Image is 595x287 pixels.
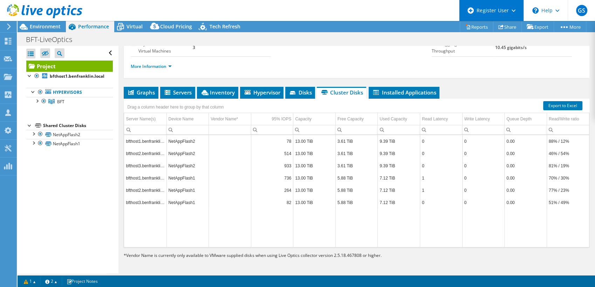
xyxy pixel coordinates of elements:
[462,147,505,160] td: Column Write Latency, Value 0
[420,184,463,196] td: Column Read Latency, Value 1
[378,184,420,196] td: Column Used Capacity, Value 7.12 TiB
[378,147,420,160] td: Column Used Capacity, Value 9.39 TiB
[26,88,113,97] a: Hypervisors
[125,102,225,112] div: Drag a column header here to group by that column
[543,101,582,110] a: Export to Excel
[495,44,527,50] b: 10.45 gigabits/s
[420,113,463,125] td: Read Latency Column
[166,160,209,172] td: Column Device Name, Value NetAppFlash2
[547,135,589,147] td: Column Read/Write ratio, Value 88% / 12%
[293,113,336,125] td: Capacity Column
[420,125,463,134] td: Column Read Latency, Filter cell
[420,160,463,172] td: Column Read Latency, Value 0
[554,21,586,32] a: More
[547,184,589,196] td: Column Read/Write ratio, Value 77% / 23%
[293,125,336,134] td: Column Capacity, Filter cell
[505,125,547,134] td: Column Queue Depth, Filter cell
[462,125,505,134] td: Column Write Latency, Filter cell
[23,36,83,43] h1: BFT-LiveOptics
[131,63,172,69] a: More Information
[126,252,381,258] span: Vendor Name is currently only available to VMware supplied disks when using Live Optics collector...
[532,7,539,14] svg: \n
[40,277,62,286] a: 2
[209,196,251,209] td: Column Vendor Name*, Value
[293,147,336,160] td: Column Capacity, Value 13.00 TiB
[124,160,166,172] td: Column Server Name(s), Value bfthost3.benfranklin.local
[420,135,463,147] td: Column Read Latency, Value 0
[335,160,378,172] td: Column Free Capacity, Value 3.61 TiB
[166,184,209,196] td: Column Device Name, Value NetAppFlash1
[462,172,505,184] td: Column Write Latency, Value 0
[26,130,113,139] a: NetAppFlash2
[462,196,505,209] td: Column Write Latency, Value 0
[335,125,378,134] td: Column Free Capacity, Filter cell
[131,41,193,55] label: Physical Servers and Virtual Machines
[293,160,336,172] td: Column Capacity, Value 13.00 TiB
[160,23,192,30] span: Cloud Pricing
[462,113,505,125] td: Write Latency Column
[521,21,554,32] a: Export
[320,89,363,96] span: Cluster Disks
[124,125,166,134] td: Column Server Name(s), Filter cell
[124,196,166,209] td: Column Server Name(s), Value bfthost3.benfranklin.local
[420,196,463,209] td: Column Read Latency, Value 0
[209,135,251,147] td: Column Vendor Name*, Value
[293,135,336,147] td: Column Capacity, Value 13.00 TiB
[379,115,407,123] div: Used Capacity
[378,172,420,184] td: Column Used Capacity, Value 7.12 TiB
[432,41,495,55] label: Peak Aggregate Network Throughput
[547,172,589,184] td: Column Read/Write ratio, Value 70% / 30%
[420,172,463,184] td: Column Read Latency, Value 1
[251,184,293,196] td: Column 95% IOPS, Value 264
[378,113,420,125] td: Used Capacity Column
[335,196,378,209] td: Column Free Capacity, Value 5.88 TiB
[209,147,251,160] td: Column Vendor Name*, Value
[209,172,251,184] td: Column Vendor Name*, Value
[124,135,166,147] td: Column Server Name(s), Value bfthost1.benfranklin.local
[26,139,113,148] a: NetAppFlash1
[378,160,420,172] td: Column Used Capacity, Value 9.39 TiB
[50,73,104,79] b: bfthost1.benfranklin.local
[43,121,113,130] div: Shared Cluster Disks
[493,21,522,32] a: Share
[505,196,547,209] td: Column Queue Depth, Value 0.00
[169,115,194,123] div: Device Name
[378,135,420,147] td: Column Used Capacity, Value 9.39 TiB
[126,115,156,123] div: Server Name(s)
[166,196,209,209] td: Column Device Name, Value NetAppFlash1
[30,23,61,30] span: Environment
[209,113,251,125] td: Vendor Name* Column
[462,160,505,172] td: Column Write Latency, Value 0
[251,135,293,147] td: Column 95% IOPS, Value 78
[505,172,547,184] td: Column Queue Depth, Value 0.00
[372,89,436,96] span: Installed Applications
[251,125,293,134] td: Column 95% IOPS, Filter cell
[166,113,209,125] td: Device Name Column
[460,21,493,32] a: Reports
[272,115,291,123] div: 95% IOPS
[462,135,505,147] td: Column Write Latency, Value 0
[164,89,192,96] span: Servers
[251,172,293,184] td: Column 95% IOPS, Value 736
[547,160,589,172] td: Column Read/Write ratio, Value 81% / 19%
[378,196,420,209] td: Column Used Capacity, Value 7.12 TiB
[337,115,364,123] div: Free Capacity
[505,184,547,196] td: Column Queue Depth, Value 0.00
[57,99,64,105] span: BFT
[62,277,103,286] a: Project Notes
[576,5,587,16] span: GS
[124,99,589,247] div: Data grid
[211,115,249,123] div: Vendor Name*
[293,196,336,209] td: Column Capacity, Value 13.00 TiB
[124,172,166,184] td: Column Server Name(s), Value bfthost1.benfranklin.local
[422,115,448,123] div: Read Latency
[547,196,589,209] td: Column Read/Write ratio, Value 51% / 49%
[420,147,463,160] td: Column Read Latency, Value 0
[547,113,589,125] td: Read/Write ratio Column
[378,125,420,134] td: Column Used Capacity, Filter cell
[124,113,166,125] td: Server Name(s) Column
[127,89,155,96] span: Graphs
[505,135,547,147] td: Column Queue Depth, Value 0.00
[126,23,143,30] span: Virtual
[549,115,579,123] div: Read/Write ratio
